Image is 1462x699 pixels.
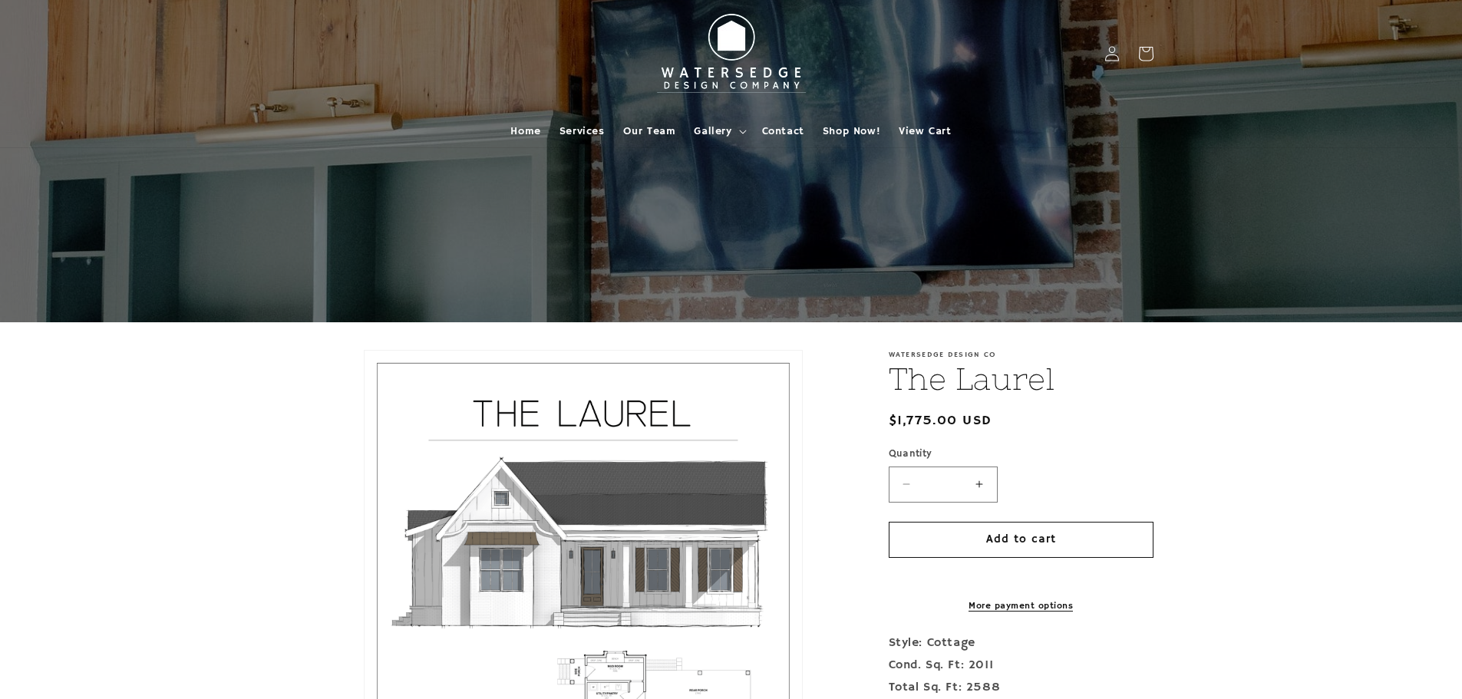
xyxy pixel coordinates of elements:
summary: Gallery [685,115,752,147]
span: Contact [762,124,804,138]
span: View Cart [899,124,951,138]
a: Services [550,115,614,147]
span: $1,775.00 USD [889,410,992,431]
a: Contact [753,115,814,147]
span: Gallery [694,124,731,138]
label: Quantity [889,447,1153,462]
a: Shop Now! [814,115,889,147]
a: Home [501,115,549,147]
span: Services [559,124,605,138]
a: More payment options [889,599,1153,613]
a: Our Team [614,115,685,147]
p: Watersedge Design Co [889,350,1153,359]
span: Shop Now! [823,124,880,138]
a: View Cart [889,115,960,147]
button: Add to cart [889,522,1153,558]
img: Watersedge Design Co [647,6,816,101]
span: Home [510,124,540,138]
span: Our Team [623,124,676,138]
h1: The Laurel [889,359,1153,399]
